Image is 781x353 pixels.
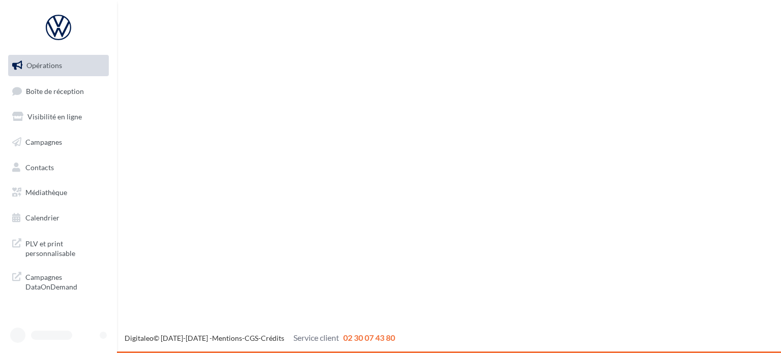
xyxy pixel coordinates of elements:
span: 02 30 07 43 80 [343,333,395,342]
a: Digitaleo [125,334,154,342]
a: Campagnes DataOnDemand [6,266,111,296]
a: CGS [245,334,258,342]
a: Médiathèque [6,182,111,203]
span: Contacts [25,163,54,171]
span: © [DATE]-[DATE] - - - [125,334,395,342]
a: Campagnes [6,132,111,153]
a: Boîte de réception [6,80,111,102]
a: Contacts [6,157,111,178]
span: Boîte de réception [26,86,84,95]
span: Calendrier [25,213,59,222]
a: PLV et print personnalisable [6,233,111,263]
a: Crédits [261,334,284,342]
a: Visibilité en ligne [6,106,111,127]
span: Campagnes [25,138,62,146]
span: Service client [293,333,339,342]
span: Opérations [26,61,62,70]
a: Mentions [212,334,242,342]
a: Calendrier [6,207,111,229]
span: PLV et print personnalisable [25,237,105,259]
a: Opérations [6,55,111,76]
span: Campagnes DataOnDemand [25,270,105,292]
span: Médiathèque [25,188,67,197]
span: Visibilité en ligne [27,112,82,121]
